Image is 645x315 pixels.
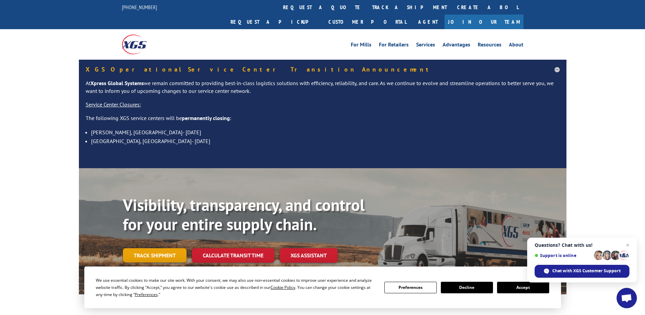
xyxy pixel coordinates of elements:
button: Decline [441,282,493,293]
a: Agent [411,15,445,29]
strong: permanently closing [182,115,230,121]
a: Track shipment [123,248,187,262]
a: Resources [478,42,501,50]
button: Preferences [384,282,436,293]
span: Cookie Policy [271,284,295,290]
b: Visibility, transparency, and control for your entire supply chain. [123,194,365,235]
h5: XGS Operational Service Center Transition Announcement [86,66,560,73]
a: Calculate transit time [192,248,274,263]
a: Request a pickup [225,15,323,29]
p: At we remain committed to providing best-in-class logistics solutions with efficiency, reliabilit... [86,79,560,101]
li: [PERSON_NAME], [GEOGRAPHIC_DATA]- [DATE] [91,128,560,137]
button: Accept [497,282,549,293]
u: Service Center Closures: [86,101,141,108]
a: XGS ASSISTANT [280,248,338,263]
div: We use essential cookies to make our site work. With your consent, we may also use non-essential ... [96,277,376,298]
a: Join Our Team [445,15,523,29]
a: About [509,42,523,50]
a: [PHONE_NUMBER] [122,4,157,11]
span: Preferences [135,292,158,297]
span: Support is online [535,253,592,258]
a: Advantages [443,42,470,50]
a: Services [416,42,435,50]
p: The following XGS service centers will be : [86,114,560,128]
span: Chat with XGS Customer Support [552,268,621,274]
span: Questions? Chat with us! [535,242,629,248]
div: Cookie Consent Prompt [84,267,561,308]
a: For Retailers [379,42,409,50]
a: Customer Portal [323,15,411,29]
strong: Xpress Global Systems [90,80,144,86]
a: For Mills [351,42,371,50]
span: Chat with XGS Customer Support [535,265,629,278]
a: Open chat [617,288,637,308]
li: [GEOGRAPHIC_DATA], [GEOGRAPHIC_DATA]- [DATE] [91,137,560,145]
